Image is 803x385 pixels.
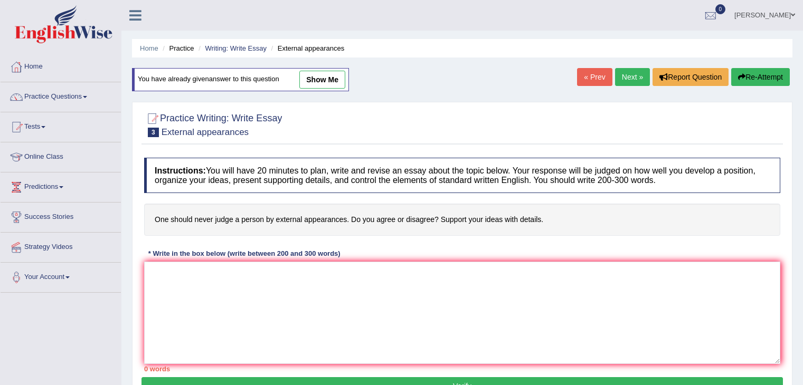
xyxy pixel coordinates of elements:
b: Instructions: [155,166,206,175]
a: Home [1,52,121,79]
a: « Prev [577,68,612,86]
button: Report Question [653,68,729,86]
a: Practice Questions [1,82,121,109]
button: Re-Attempt [731,68,790,86]
div: 0 words [144,364,780,374]
div: You have already given answer to this question [132,68,349,91]
small: External appearances [162,127,249,137]
a: Online Class [1,142,121,169]
a: Predictions [1,172,121,199]
li: External appearances [269,43,345,53]
a: Home [140,44,158,52]
li: Practice [160,43,194,53]
a: show me [299,71,345,89]
a: Your Account [1,263,121,289]
div: * Write in the box below (write between 200 and 300 words) [144,249,344,259]
h4: One should never judge a person by external appearances. Do you agree or disagree? Support your i... [144,204,780,236]
span: 3 [148,128,159,137]
a: Next » [615,68,650,86]
span: 0 [715,4,726,14]
a: Writing: Write Essay [205,44,267,52]
h4: You will have 20 minutes to plan, write and revise an essay about the topic below. Your response ... [144,158,780,193]
h2: Practice Writing: Write Essay [144,111,282,137]
a: Tests [1,112,121,139]
a: Success Stories [1,203,121,229]
a: Strategy Videos [1,233,121,259]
